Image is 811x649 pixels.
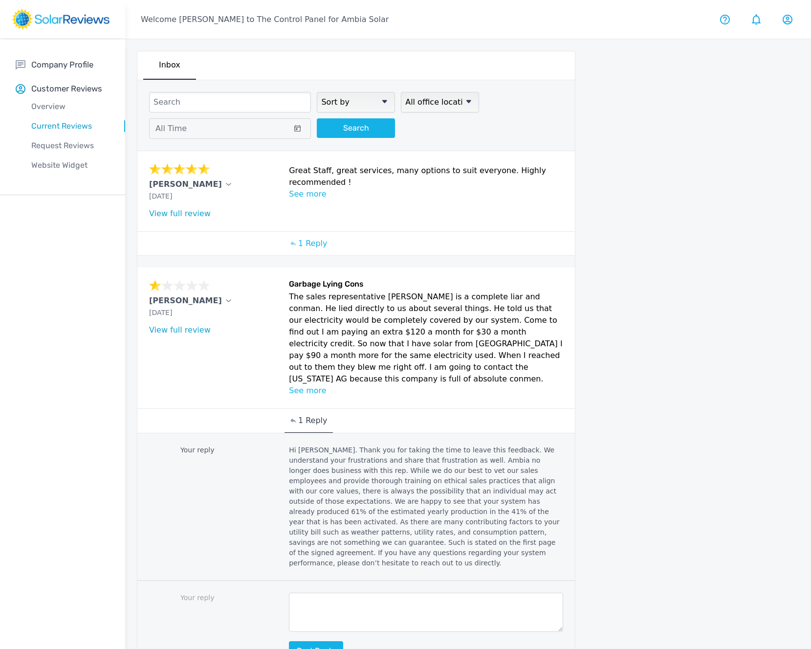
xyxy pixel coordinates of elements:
[16,97,125,116] a: Overview
[149,192,172,200] span: [DATE]
[16,101,125,112] p: Overview
[149,92,311,112] input: Search
[16,159,125,171] p: Website Widget
[317,118,395,138] button: Search
[149,295,222,307] p: [PERSON_NAME]
[289,385,563,397] p: See more
[149,179,222,190] p: [PERSON_NAME]
[298,238,328,249] p: 1 Reply
[16,156,125,175] a: Website Widget
[16,120,125,132] p: Current Reviews
[31,83,102,95] p: Customer Reviews
[141,14,389,25] p: Welcome [PERSON_NAME] to The Control Panel for Ambia Solar
[289,165,563,188] p: Great Staff, great services, many options to suit everyone. Highly recommended !
[16,140,125,152] p: Request Reviews
[149,209,211,218] a: View full review
[289,188,563,200] p: See more
[16,116,125,136] a: Current Reviews
[149,309,172,316] span: [DATE]
[16,136,125,156] a: Request Reviews
[289,279,563,291] h6: Garbage Lying Cons
[149,118,311,139] button: All Time
[289,291,563,385] p: The sales representative [PERSON_NAME] is a complete liar and conman. He lied directly to us abou...
[149,593,283,603] p: Your reply
[149,445,283,455] p: Your reply
[155,124,187,133] span: All Time
[149,325,211,335] a: View full review
[298,415,328,426] p: 1 Reply
[159,59,180,71] p: Inbox
[31,59,93,71] p: Company Profile
[289,445,563,568] p: Hi [PERSON_NAME]. Thank you for taking the time to leave this feedback. We understand your frustr...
